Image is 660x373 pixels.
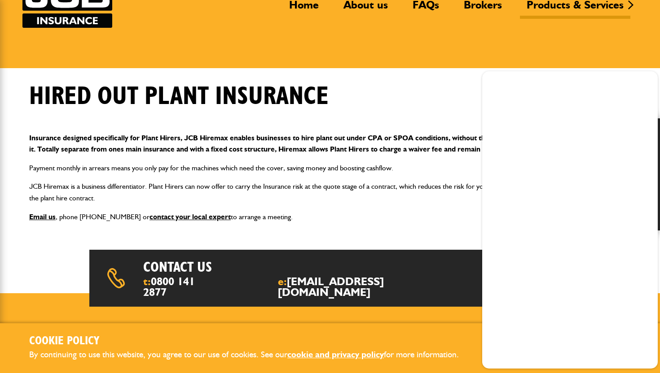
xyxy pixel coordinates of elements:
p: Insurance designed specifically for Plant Hirers, JCB Hiremax enables businesses to hire plant ou... [29,132,631,155]
a: 0800 141 2877 [143,275,195,299]
p: , phone [PHONE_NUMBER] or to arrange a meeting. [29,211,631,223]
p: Payment monthly in arrears means you only pay for the machines which need the cover, saving money... [29,162,631,174]
a: Email us [29,213,56,221]
h2: Cookie Policy [29,334,474,348]
p: By continuing to use this website, you agree to our use of cookies. See our for more information. [29,348,474,362]
span: e: [278,276,429,298]
h1: Hired out plant insurance [29,82,329,112]
iframe: SalesIQ Chatwindow [482,69,658,366]
p: JCB Hiremax is a business differentiator. Plant Hirers can now offer to carry the Insurance risk ... [29,181,631,204]
h2: Contact us [143,259,354,276]
span: t: [143,276,202,298]
a: [EMAIL_ADDRESS][DOMAIN_NAME] [278,275,384,299]
a: contact your local expert [150,213,231,221]
a: cookie and privacy policy [287,349,384,360]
